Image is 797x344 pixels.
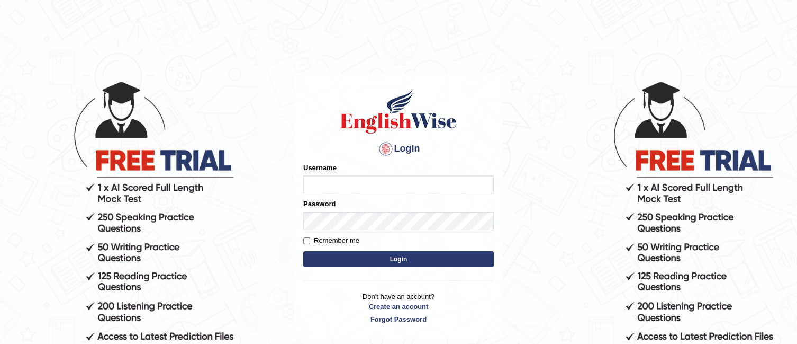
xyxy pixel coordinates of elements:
[303,302,494,312] a: Create an account
[303,235,359,246] label: Remember me
[303,292,494,324] p: Don't have an account?
[303,140,494,157] h4: Login
[303,163,337,173] label: Username
[303,199,336,209] label: Password
[303,237,310,244] input: Remember me
[338,87,459,135] img: Logo of English Wise sign in for intelligent practice with AI
[303,314,494,324] a: Forgot Password
[303,251,494,267] button: Login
